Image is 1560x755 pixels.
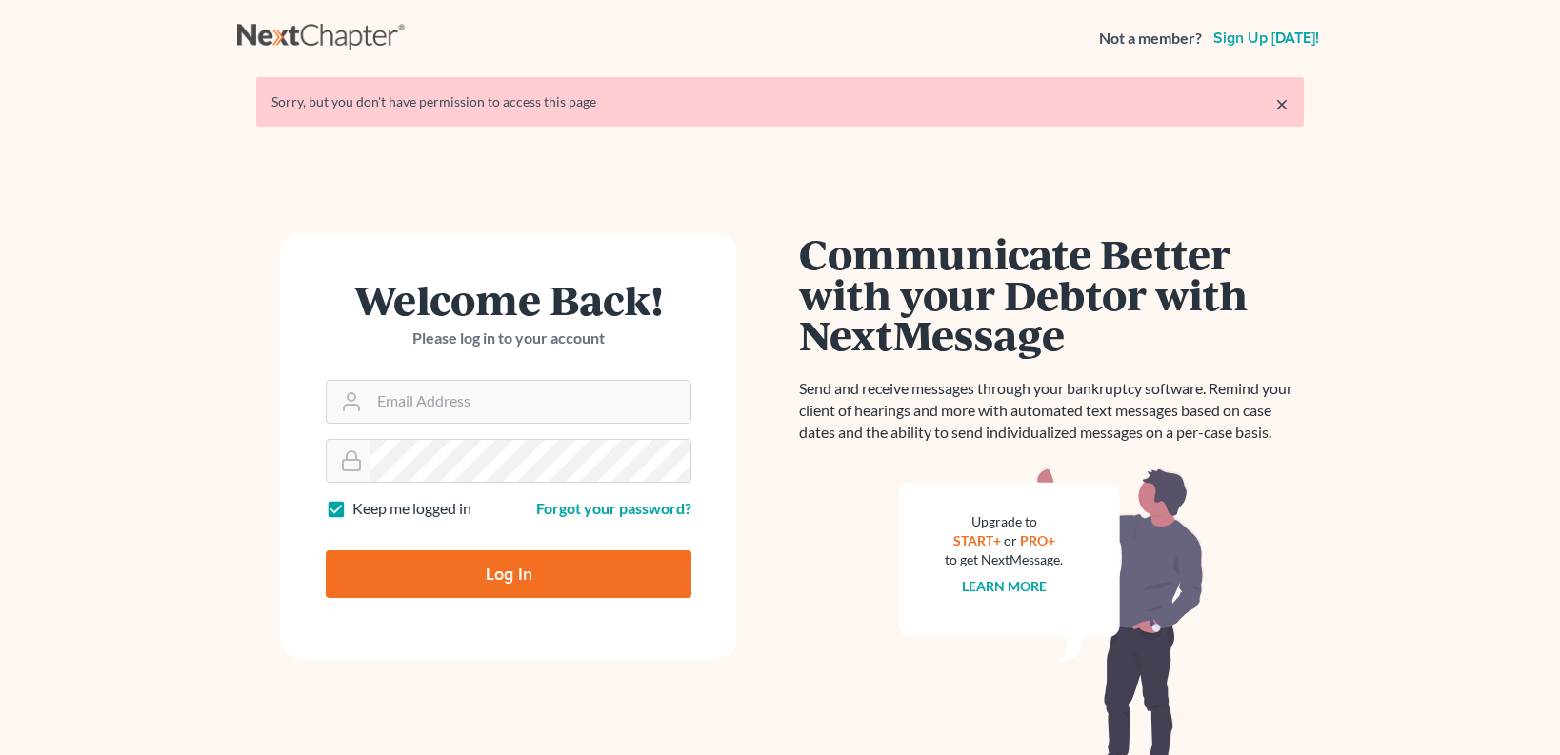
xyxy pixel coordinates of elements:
[326,279,691,320] h1: Welcome Back!
[1099,28,1202,50] strong: Not a member?
[536,499,691,517] a: Forgot your password?
[962,578,1047,594] a: Learn more
[1004,532,1017,548] span: or
[370,381,690,423] input: Email Address
[352,498,471,520] label: Keep me logged in
[1020,532,1055,548] a: PRO+
[945,512,1063,531] div: Upgrade to
[945,550,1063,569] div: to get NextMessage.
[953,532,1001,548] a: START+
[271,92,1289,111] div: Sorry, but you don't have permission to access this page
[799,378,1304,444] p: Send and receive messages through your bankruptcy software. Remind your client of hearings and mo...
[326,550,691,598] input: Log In
[1210,30,1323,46] a: Sign up [DATE]!
[799,233,1304,355] h1: Communicate Better with your Debtor with NextMessage
[326,328,691,349] p: Please log in to your account
[1275,92,1289,115] a: ×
